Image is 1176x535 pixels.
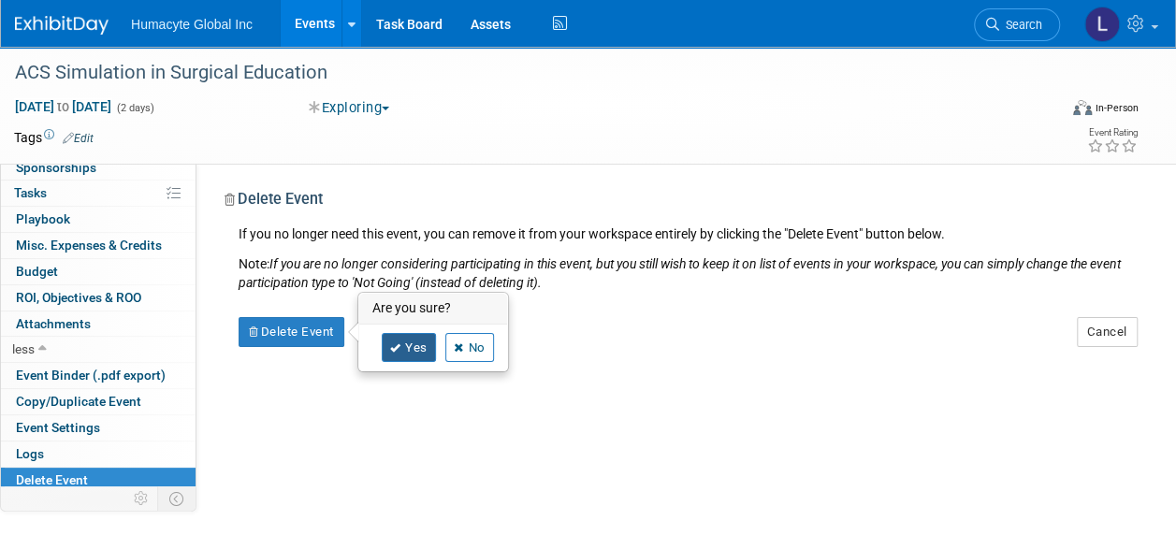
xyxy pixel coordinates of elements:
a: Sponsorships [1,155,196,181]
a: Logs [1,441,196,467]
div: If you no longer need this event, you can remove it from your workspace entirely by clicking the ... [225,224,1125,292]
div: In-Person [1095,101,1139,115]
div: ACS Simulation in Surgical Education [8,56,1042,90]
button: Delete Event [239,317,344,347]
a: less [1,337,196,362]
a: Attachments [1,311,196,337]
a: Tasks [1,181,196,206]
a: Delete Event [1,468,196,493]
span: Copy/Duplicate Event [16,394,141,409]
div: Note: [239,254,1125,292]
span: Search [999,18,1042,32]
img: ExhibitDay [15,16,109,35]
div: Event Rating [1087,128,1138,137]
a: Yes [382,333,436,363]
span: Playbook [16,211,70,226]
a: Event Settings [1,415,196,441]
span: Misc. Expenses & Credits [16,238,162,253]
span: Sponsorships [16,160,96,175]
button: Cancel [1077,317,1138,347]
span: Tasks [14,185,47,200]
span: to [54,99,72,114]
td: Personalize Event Tab Strip [125,486,158,511]
td: Tags [14,128,94,147]
h3: Are you sure? [359,294,507,324]
span: Logs [16,446,44,461]
a: Playbook [1,207,196,232]
span: ROI, Objectives & ROO [16,290,141,305]
a: Budget [1,259,196,284]
td: Toggle Event Tabs [158,486,196,511]
div: Event Format [975,97,1139,125]
span: Humacyte Global Inc [131,17,253,32]
span: Delete Event [16,472,88,487]
span: Event Binder (.pdf export) [16,368,166,383]
a: Copy/Duplicate Event [1,389,196,414]
a: Event Binder (.pdf export) [1,363,196,388]
span: Attachments [16,316,91,331]
span: Event Settings [16,420,100,435]
i: If you are no longer considering participating in this event, but you still wish to keep it on li... [239,256,1121,290]
span: [DATE] [DATE] [14,98,112,115]
button: Exploring [302,98,397,118]
div: Delete Event [225,189,1125,224]
img: Format-Inperson.png [1073,100,1092,115]
span: less [12,341,35,356]
a: Misc. Expenses & Credits [1,233,196,258]
span: (2 days) [115,102,154,114]
span: Budget [16,264,58,279]
img: Linda Hamilton [1084,7,1120,42]
a: ROI, Objectives & ROO [1,285,196,311]
a: No [445,333,494,363]
a: Edit [63,132,94,145]
a: Search [974,8,1060,41]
